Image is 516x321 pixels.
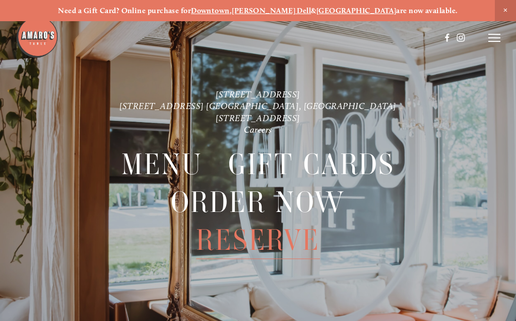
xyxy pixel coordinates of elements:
[121,146,203,183] a: Menu
[396,6,458,15] strong: are now available.
[216,89,300,99] a: [STREET_ADDRESS]
[244,125,272,135] a: Careers
[191,6,230,15] a: Downtown
[196,222,320,258] a: Reserve
[58,6,191,15] strong: Need a Gift Card? Online purchase for
[171,184,345,221] a: Order Now
[216,113,300,123] a: [STREET_ADDRESS]
[171,184,345,221] span: Order Now
[196,222,320,259] span: Reserve
[119,101,397,112] a: [STREET_ADDRESS] [GEOGRAPHIC_DATA], [GEOGRAPHIC_DATA]
[230,6,232,15] strong: ,
[16,16,58,59] img: Amaro's Table
[311,6,316,15] strong: &
[228,146,395,183] a: Gift Cards
[316,6,397,15] a: [GEOGRAPHIC_DATA]
[232,6,311,15] a: [PERSON_NAME] Dell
